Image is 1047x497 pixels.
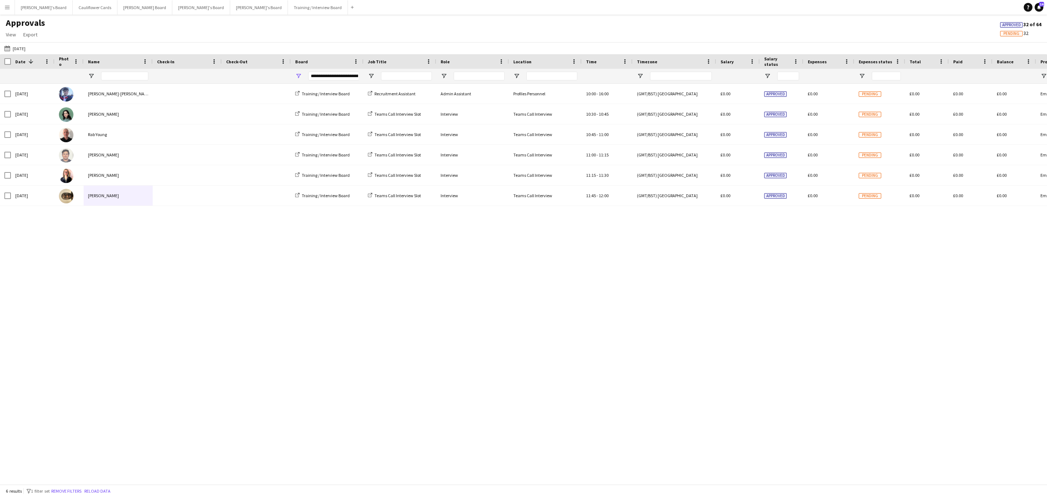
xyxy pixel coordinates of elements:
input: Job Title Filter Input [381,72,432,80]
span: £0.00 [997,172,1007,178]
input: Salary status Filter Input [777,72,799,80]
img: Jadon Adoko [59,189,73,203]
span: 1 filter set [31,488,50,494]
span: £0.00 [808,91,818,96]
div: Profiles Personnel [509,84,582,104]
img: Alexia Di falco [59,107,73,122]
span: Pending [859,91,881,97]
div: (GMT/BST) [GEOGRAPHIC_DATA] [633,124,716,144]
a: Teams Call Interview Slot [368,111,421,117]
span: £0.00 [997,91,1007,96]
span: Board [295,59,308,64]
span: Check-In [157,59,174,64]
span: 11:15 [599,152,609,158]
span: Pending [859,152,881,158]
input: Role Filter Input [454,72,505,80]
a: Teams Call Interview Slot [368,132,421,137]
div: Interview [436,104,509,124]
span: 12:00 [599,193,609,198]
span: Date [15,59,25,64]
span: £0.00 [910,111,919,117]
span: Teams Call Interview Slot [374,111,421,117]
span: £0.00 [721,193,730,198]
input: Expenses status Filter Input [872,72,901,80]
input: Timezone Filter Input [650,72,712,80]
span: Training / Interview Board [302,152,350,158]
button: Open Filter Menu [513,73,520,79]
div: (GMT/BST) [GEOGRAPHIC_DATA] [633,84,716,104]
button: Open Filter Menu [764,73,771,79]
span: 16:00 [599,91,609,96]
button: [DATE] [3,44,27,53]
span: Salary status [764,56,790,67]
span: 11:30 [599,172,609,178]
span: - [597,172,598,178]
a: Training / Interview Board [295,172,350,178]
a: Training / Interview Board [295,132,350,137]
span: Pending [859,193,881,199]
span: Timezone [637,59,657,64]
div: Teams Call Interview [509,186,582,206]
span: Paid [953,59,963,64]
div: (GMT/BST) [GEOGRAPHIC_DATA] [633,104,716,124]
div: [PERSON_NAME] [84,145,153,165]
img: Rab Young [59,128,73,142]
img: Narendra Shinde [59,148,73,163]
button: Cauliflower Cards [73,0,117,15]
div: (GMT/BST) [GEOGRAPHIC_DATA] [633,165,716,185]
span: 11:00 [599,132,609,137]
span: Teams Call Interview Slot [374,132,421,137]
button: Open Filter Menu [637,73,643,79]
span: £0.00 [808,152,818,158]
span: £0.00 [997,111,1007,117]
span: Approved [1002,23,1021,27]
span: Expenses [808,59,827,64]
div: [DATE] [11,124,55,144]
img: Maxine Clarke [59,168,73,183]
span: £0.00 [953,91,963,96]
span: £0.00 [953,132,963,137]
a: Recruitment Assistant [368,91,416,96]
span: £0.00 [808,193,818,198]
span: Approved [764,173,787,178]
div: [PERSON_NAME] [84,104,153,124]
span: 10:00 [586,91,596,96]
span: Training / Interview Board [302,91,350,96]
span: 11:00 [586,152,596,158]
button: Open Filter Menu [859,73,865,79]
button: Reload data [83,487,112,495]
div: [PERSON_NAME]-[PERSON_NAME] [84,84,153,104]
input: Name Filter Input [101,72,148,80]
div: Admin Assistant [436,84,509,104]
input: Location Filter Input [526,72,577,80]
span: £0.00 [910,172,919,178]
span: Training / Interview Board [302,132,350,137]
button: Open Filter Menu [88,73,95,79]
span: - [597,152,598,158]
span: 32 [1000,30,1028,36]
span: £0.00 [910,132,919,137]
div: Teams Call Interview [509,165,582,185]
div: [DATE] [11,145,55,165]
span: Pending [1003,31,1019,36]
div: Teams Call Interview [509,104,582,124]
span: £0.00 [808,132,818,137]
span: Approved [764,193,787,199]
a: Training / Interview Board [295,91,350,96]
span: Job Title [368,59,386,64]
span: View [6,31,16,38]
span: 10:45 [599,111,609,117]
div: [PERSON_NAME] [84,165,153,185]
a: Training / Interview Board [295,111,350,117]
span: Recruitment Assistant [374,91,416,96]
div: [PERSON_NAME] [84,186,153,206]
span: Balance [997,59,1014,64]
button: Training / Interview Board [288,0,348,15]
span: - [597,111,598,117]
span: Approved [764,91,787,97]
div: [DATE] [11,104,55,124]
div: (GMT/BST) [GEOGRAPHIC_DATA] [633,145,716,165]
button: [PERSON_NAME]'s Board [15,0,73,15]
span: Location [513,59,531,64]
span: Approved [764,112,787,117]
